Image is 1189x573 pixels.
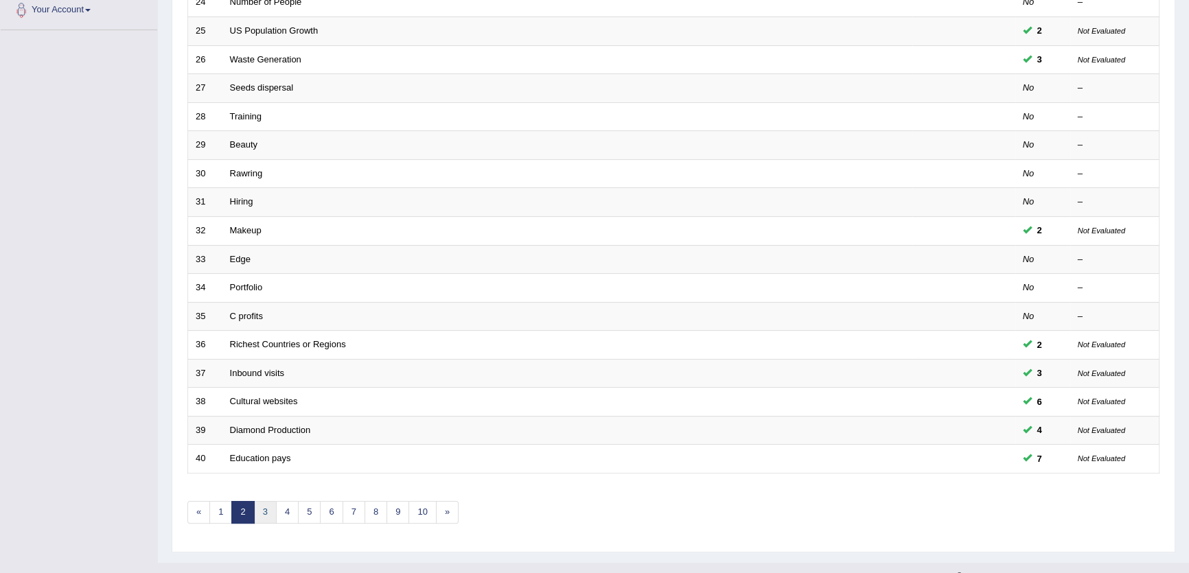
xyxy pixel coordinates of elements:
a: 3 [254,501,277,524]
a: 9 [386,501,409,524]
span: You can still take this question [1032,452,1048,466]
a: 8 [365,501,387,524]
a: Hiring [230,196,253,207]
div: – [1078,310,1152,323]
a: » [436,501,459,524]
td: 29 [188,131,222,160]
em: No [1023,111,1035,121]
a: Education pays [230,453,291,463]
td: 32 [188,216,222,245]
em: No [1023,168,1035,178]
div: – [1078,281,1152,294]
td: 38 [188,388,222,417]
div: – [1078,139,1152,152]
span: You can still take this question [1032,223,1048,237]
em: No [1023,282,1035,292]
a: 1 [209,501,232,524]
a: Portfolio [230,282,263,292]
div: – [1078,167,1152,180]
small: Not Evaluated [1078,56,1125,64]
em: No [1023,311,1035,321]
td: 30 [188,159,222,188]
td: 37 [188,359,222,388]
a: Waste Generation [230,54,301,65]
td: 31 [188,188,222,217]
em: No [1023,196,1035,207]
span: You can still take this question [1032,395,1048,409]
div: – [1078,82,1152,95]
td: 26 [188,45,222,74]
a: 6 [320,501,343,524]
td: 36 [188,331,222,360]
td: 35 [188,302,222,331]
a: Edge [230,254,251,264]
small: Not Evaluated [1078,369,1125,377]
a: Training [230,111,262,121]
a: Seeds dispersal [230,82,294,93]
td: 33 [188,245,222,274]
div: – [1078,196,1152,209]
td: 39 [188,416,222,445]
a: US Population Growth [230,25,319,36]
a: Cultural websites [230,396,298,406]
a: C profits [230,311,263,321]
a: 4 [276,501,299,524]
td: 40 [188,445,222,473]
div: – [1078,253,1152,266]
small: Not Evaluated [1078,454,1125,463]
span: You can still take this question [1032,338,1048,352]
a: 2 [231,501,254,524]
a: 10 [408,501,436,524]
a: Rawring [230,168,263,178]
div: – [1078,110,1152,124]
small: Not Evaluated [1078,27,1125,35]
em: No [1023,254,1035,264]
em: No [1023,82,1035,93]
small: Not Evaluated [1078,426,1125,434]
a: Beauty [230,139,257,150]
td: 28 [188,102,222,131]
em: No [1023,139,1035,150]
span: You can still take this question [1032,23,1048,38]
a: 5 [298,501,321,524]
a: Diamond Production [230,425,311,435]
span: You can still take this question [1032,423,1048,437]
td: 25 [188,17,222,46]
td: 27 [188,74,222,103]
a: « [187,501,210,524]
small: Not Evaluated [1078,340,1125,349]
a: Makeup [230,225,262,235]
span: You can still take this question [1032,366,1048,380]
small: Not Evaluated [1078,226,1125,235]
span: You can still take this question [1032,52,1048,67]
a: 7 [343,501,365,524]
a: Inbound visits [230,368,285,378]
a: Richest Countries or Regions [230,339,346,349]
td: 34 [188,274,222,303]
small: Not Evaluated [1078,397,1125,406]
